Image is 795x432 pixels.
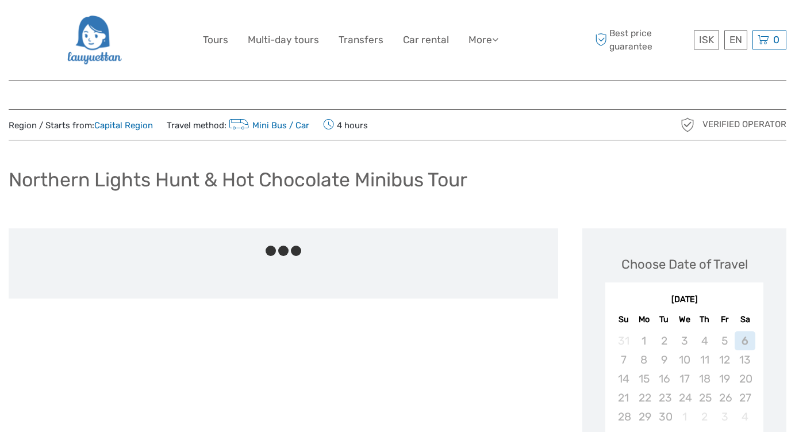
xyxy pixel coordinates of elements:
[715,407,735,426] div: Not available Friday, October 3rd, 2025
[634,388,654,407] div: Not available Monday, September 22nd, 2025
[613,388,633,407] div: Not available Sunday, September 21st, 2025
[654,350,674,369] div: Not available Tuesday, September 9th, 2025
[735,388,755,407] div: Not available Saturday, September 27th, 2025
[715,369,735,388] div: Not available Friday, September 19th, 2025
[724,30,747,49] div: EN
[694,312,715,327] div: Th
[613,407,633,426] div: Not available Sunday, September 28th, 2025
[248,32,319,48] a: Multi-day tours
[203,32,228,48] a: Tours
[715,312,735,327] div: Fr
[674,407,694,426] div: Not available Wednesday, October 1st, 2025
[468,32,498,48] a: More
[613,369,633,388] div: Not available Sunday, September 14th, 2025
[654,369,674,388] div: Not available Tuesday, September 16th, 2025
[403,32,449,48] a: Car rental
[735,312,755,327] div: Sa
[634,331,654,350] div: Not available Monday, September 1st, 2025
[715,350,735,369] div: Not available Friday, September 12th, 2025
[702,118,786,131] span: Verified Operator
[339,32,383,48] a: Transfers
[654,407,674,426] div: Not available Tuesday, September 30th, 2025
[167,117,309,133] span: Travel method:
[323,117,368,133] span: 4 hours
[674,388,694,407] div: Not available Wednesday, September 24th, 2025
[674,350,694,369] div: Not available Wednesday, September 10th, 2025
[694,369,715,388] div: Not available Thursday, September 18th, 2025
[613,331,633,350] div: Not available Sunday, August 31st, 2025
[674,331,694,350] div: Not available Wednesday, September 3rd, 2025
[735,350,755,369] div: Not available Saturday, September 13th, 2025
[634,350,654,369] div: Not available Monday, September 8th, 2025
[735,331,755,350] div: Not available Saturday, September 6th, 2025
[735,407,755,426] div: Not available Saturday, October 4th, 2025
[66,9,122,71] img: 2954-36deae89-f5b4-4889-ab42-60a468582106_logo_big.png
[771,34,781,45] span: 0
[735,369,755,388] div: Not available Saturday, September 20th, 2025
[634,407,654,426] div: Not available Monday, September 29th, 2025
[9,168,467,192] h1: Northern Lights Hunt & Hot Chocolate Minibus Tour
[678,116,697,134] img: verified_operator_grey_128.png
[605,294,763,306] div: [DATE]
[694,350,715,369] div: Not available Thursday, September 11th, 2025
[613,350,633,369] div: Not available Sunday, September 7th, 2025
[94,120,153,131] a: Capital Region
[694,331,715,350] div: Not available Thursday, September 4th, 2025
[674,312,694,327] div: We
[715,331,735,350] div: Not available Friday, September 5th, 2025
[621,255,748,273] div: Choose Date of Travel
[634,369,654,388] div: Not available Monday, September 15th, 2025
[634,312,654,327] div: Mo
[694,407,715,426] div: Not available Thursday, October 2nd, 2025
[654,312,674,327] div: Tu
[715,388,735,407] div: Not available Friday, September 26th, 2025
[674,369,694,388] div: Not available Wednesday, September 17th, 2025
[9,120,153,132] span: Region / Starts from:
[654,331,674,350] div: Not available Tuesday, September 2nd, 2025
[613,312,633,327] div: Su
[699,34,714,45] span: ISK
[226,120,309,131] a: Mini Bus / Car
[592,27,691,52] span: Best price guarantee
[654,388,674,407] div: Not available Tuesday, September 23rd, 2025
[694,388,715,407] div: Not available Thursday, September 25th, 2025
